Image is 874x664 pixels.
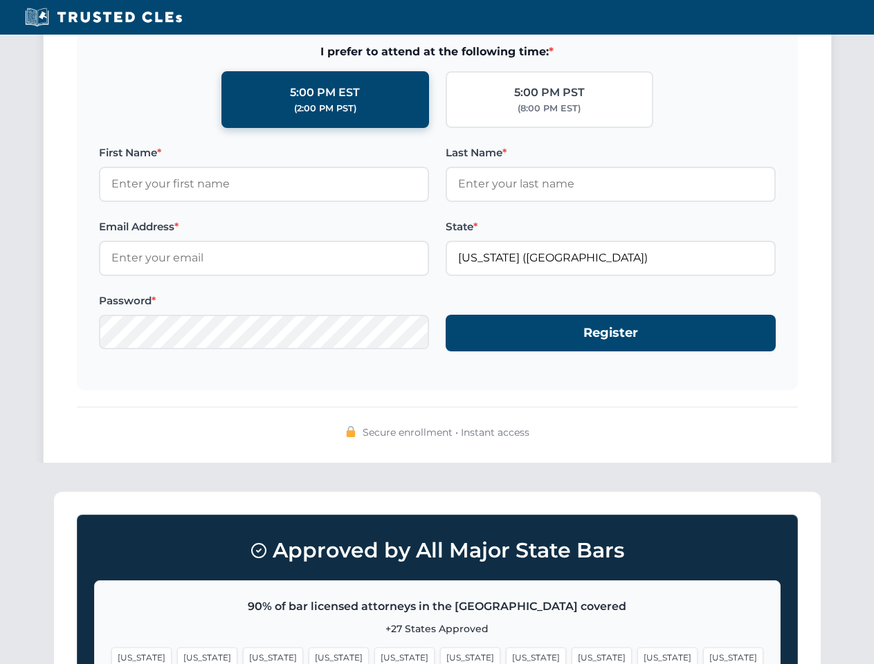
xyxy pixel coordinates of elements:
[518,102,581,116] div: (8:00 PM EST)
[21,7,186,28] img: Trusted CLEs
[99,167,429,201] input: Enter your first name
[363,425,529,440] span: Secure enrollment • Instant access
[294,102,356,116] div: (2:00 PM PST)
[514,84,585,102] div: 5:00 PM PST
[345,426,356,437] img: 🔒
[446,167,776,201] input: Enter your last name
[99,241,429,275] input: Enter your email
[446,315,776,351] button: Register
[99,145,429,161] label: First Name
[99,43,776,61] span: I prefer to attend at the following time:
[290,84,360,102] div: 5:00 PM EST
[94,532,781,569] h3: Approved by All Major State Bars
[446,241,776,275] input: Florida (FL)
[99,219,429,235] label: Email Address
[99,293,429,309] label: Password
[446,219,776,235] label: State
[111,598,763,616] p: 90% of bar licensed attorneys in the [GEOGRAPHIC_DATA] covered
[446,145,776,161] label: Last Name
[111,621,763,636] p: +27 States Approved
